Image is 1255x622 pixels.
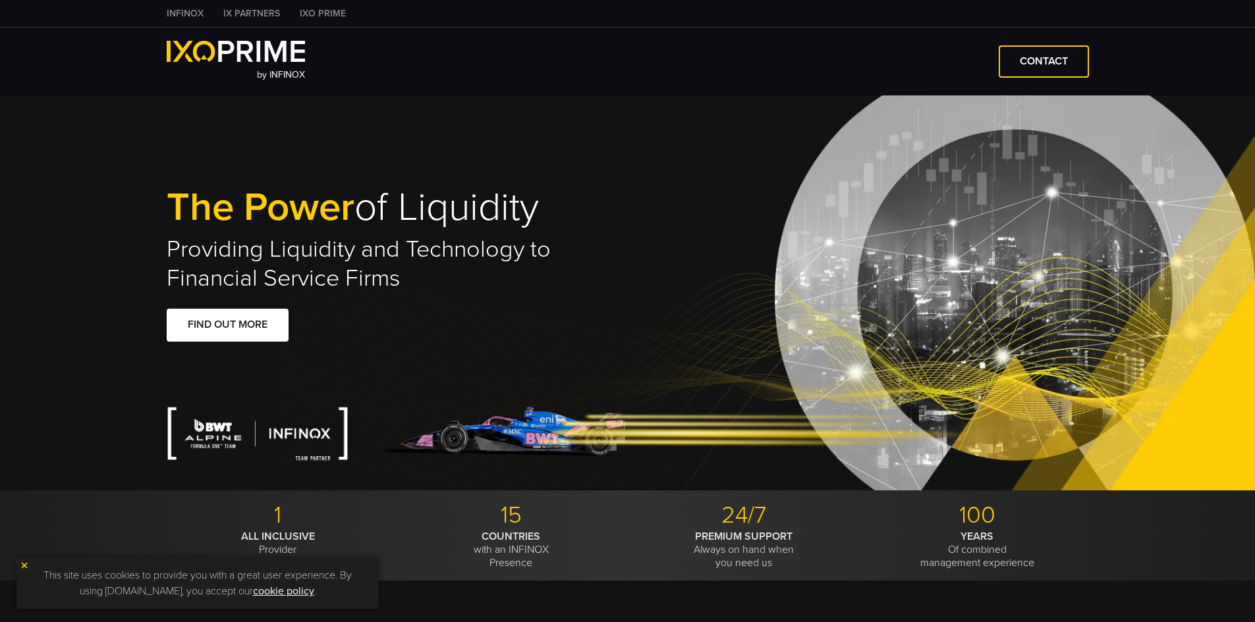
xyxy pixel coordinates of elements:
[213,7,290,20] a: IX PARTNERS
[167,187,628,228] h1: of Liquidity
[866,501,1089,530] p: 100
[253,584,314,598] a: cookie policy
[241,530,315,543] strong: ALL INCLUSIVE
[167,235,628,293] h2: Providing Liquidity and Technology to Financial Service Firms
[167,309,289,341] a: FIND OUT MORE
[167,530,390,556] p: Provider
[23,564,372,602] p: This site uses cookies to provide you with a great user experience. By using [DOMAIN_NAME], you a...
[20,561,29,570] img: yellow close icon
[290,7,356,20] a: IXO PRIME
[167,184,354,231] span: The Power
[632,501,856,530] p: 24/7
[632,530,856,569] p: Always on hand when you need us
[399,501,623,530] p: 15
[157,7,213,20] a: INFINOX
[167,41,306,82] a: by INFINOX
[399,530,623,569] p: with an INFINOX Presence
[257,69,305,80] span: by INFINOX
[961,530,993,543] strong: YEARS
[695,530,793,543] strong: PREMIUM SUPPORT
[482,530,540,543] strong: COUNTRIES
[167,501,390,530] p: 1
[999,45,1089,78] a: CONTACT
[866,530,1089,569] p: Of combined management experience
